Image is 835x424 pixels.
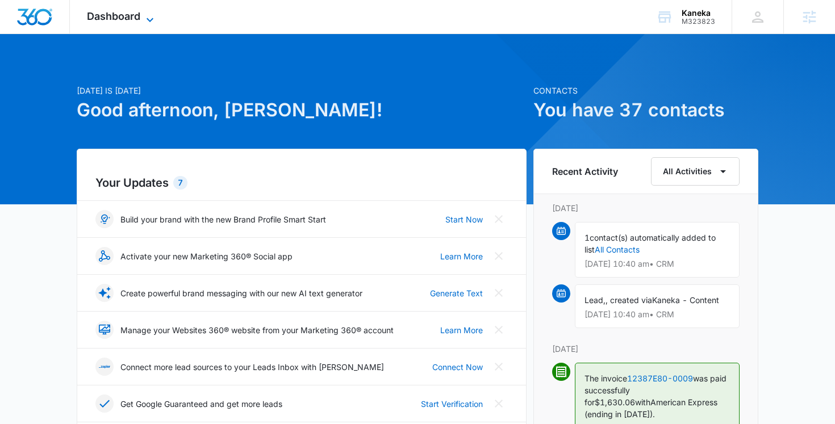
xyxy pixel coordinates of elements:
div: v 4.0.25 [32,18,56,27]
img: website_grey.svg [18,30,27,39]
span: , created via [606,295,652,305]
span: American Express (ending in [DATE]). [584,397,717,419]
h1: Good afternoon, [PERSON_NAME]! [77,96,527,124]
span: Dashboard [87,10,140,22]
a: Generate Text [430,287,483,299]
img: tab_keywords_by_traffic_grey.svg [113,66,122,75]
button: Close [490,394,508,413]
button: All Activities [651,157,740,186]
span: was paid successfully for [584,373,727,407]
span: Lead, [584,295,606,305]
span: contact(s) automatically added to list [584,233,716,254]
p: [DATE] 10:40 am • CRM [584,310,730,318]
img: tab_domain_overview_orange.svg [31,66,40,75]
a: Learn More [440,324,483,336]
span: with [635,397,650,407]
span: 1 [584,233,590,242]
p: [DATE] is [DATE] [77,85,527,96]
span: Kaneka - Content [652,295,719,305]
div: account id [682,18,715,26]
button: Close [490,321,508,339]
p: [DATE] 10:40 am • CRM [584,260,730,268]
a: Learn More [440,250,483,262]
p: [DATE] [552,343,740,355]
p: Get Google Guaranteed and get more leads [120,398,282,410]
p: Activate your new Marketing 360® Social app [120,250,293,262]
button: Close [490,210,508,228]
span: The invoice [584,373,627,383]
p: Build your brand with the new Brand Profile Smart Start [120,213,326,225]
h1: You have 37 contacts [533,96,758,124]
a: Start Verification [421,398,483,410]
p: Contacts [533,85,758,96]
div: Domain: [DOMAIN_NAME] [30,30,125,39]
img: logo_orange.svg [18,18,27,27]
a: 12387E80-0009 [627,373,693,383]
button: Close [490,358,508,376]
div: Keywords by Traffic [126,67,191,74]
a: All Contacts [595,245,640,254]
button: Close [490,247,508,265]
h2: Your Updates [95,174,508,191]
p: Create powerful brand messaging with our new AI text generator [120,287,362,299]
div: 7 [173,176,187,190]
p: Connect more lead sources to your Leads Inbox with [PERSON_NAME] [120,361,384,373]
a: Connect Now [432,361,483,373]
div: Domain Overview [43,67,102,74]
p: [DATE] [552,202,740,214]
div: account name [682,9,715,18]
button: Close [490,284,508,302]
h6: Recent Activity [552,165,618,178]
span: $1,630.06 [595,397,635,407]
p: Manage your Websites 360® website from your Marketing 360® account [120,324,394,336]
a: Start Now [445,213,483,225]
